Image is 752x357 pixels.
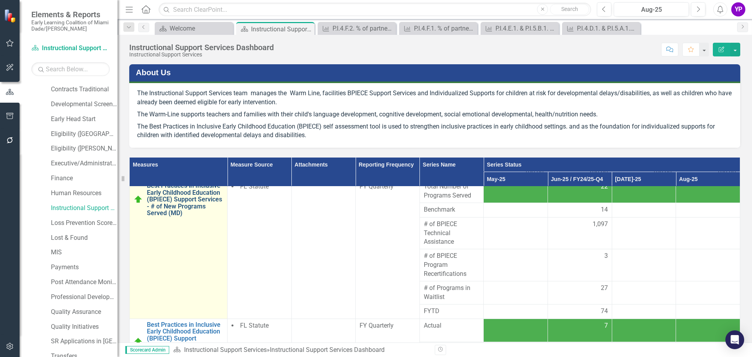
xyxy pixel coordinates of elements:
[51,189,117,198] a: Human Resources
[51,115,117,124] a: Early Head Start
[333,24,394,33] div: P.I.4.F.2. % of partners receiving the Special Needs Rate (SNR) who are implementing enhanced ser...
[601,307,608,316] span: 74
[424,205,480,214] span: Benchmark
[601,205,608,214] span: 14
[228,180,292,319] td: Double-Click to Edit
[548,319,612,342] td: Double-Click to Edit
[129,52,274,58] div: Instructional Support Services
[51,278,117,287] a: Post Attendance Monitoring
[125,346,169,354] span: Scorecard Admin
[424,220,480,247] span: # of BPIECE Technical Assistance
[291,180,356,319] td: Double-Click to Edit
[725,330,744,349] div: Open Intercom Messenger
[548,281,612,304] td: Double-Click to Edit
[601,182,608,191] span: 22
[51,234,117,243] a: Lost & Found
[129,43,274,52] div: Instructional Support Services Dashboard
[134,195,143,204] img: Above Target
[31,19,110,32] small: Early Learning Coalition of Miami Dade/[PERSON_NAME]
[550,4,589,15] button: Search
[604,321,608,330] span: 7
[31,44,110,53] a: Instructional Support Services
[419,203,484,217] td: Double-Click to Edit
[159,3,591,16] input: Search ClearPoint...
[548,180,612,203] td: Double-Click to Edit
[424,182,480,200] span: Total Number of Programs Served
[601,284,608,293] span: 27
[424,307,480,316] span: FYTD
[51,130,117,139] a: Eligibility ([GEOGRAPHIC_DATA])
[616,5,686,14] div: Aug-25
[419,217,484,249] td: Double-Click to Edit
[561,6,578,12] span: Search
[495,24,557,33] div: P.I.4.E.1. & P.I.5.B.1. % of BPIECE-certified partners accessing the special needs rate (MD)
[548,217,612,249] td: Double-Click to Edit
[593,220,608,229] span: 1,097
[31,62,110,76] input: Search Below...
[51,144,117,153] a: Eligibility ([PERSON_NAME])
[136,68,736,77] h3: About Us
[240,322,269,329] span: FL Statute
[419,249,484,281] td: Double-Click to Edit
[564,24,638,33] a: P.I.4.D.1. & P.I.5.A.1.% of SR partners certified with the BPIECE program (MD)
[614,2,689,16] button: Aug-25
[483,24,557,33] a: P.I.4.E.1. & P.I.5.B.1. % of BPIECE-certified partners accessing the special needs rate (MD)
[137,121,732,140] p: The Best Practices in Inclusive Early Childhood Education (BPIECE) self assessment tool is used t...
[51,308,117,317] a: Quality Assurance
[51,219,117,228] a: Loss Prevention Scorecard
[51,263,117,272] a: Payments
[134,337,143,346] img: Above Target
[270,346,385,353] div: Instructional Support Services Dashboard
[548,203,612,217] td: Double-Click to Edit
[424,252,480,279] span: # of BPIECE Program Recertifications
[130,180,228,319] td: Double-Click to Edit Right Click for Context Menu
[419,180,484,203] td: Double-Click to Edit
[137,109,732,121] p: The Warm-Line supports teachers and families with their child's language development, cognitive d...
[401,24,475,33] a: P.I.4.F.1. % of partners receiving the Special Needs Rate (SNR) who are implementing enhanced ser...
[51,204,117,213] a: Instructional Support Services
[360,321,416,330] div: FY Quarterly
[419,319,484,342] td: Double-Click to Edit
[170,24,231,33] div: Welcome
[51,337,117,346] a: SR Applications in [GEOGRAPHIC_DATA]
[4,9,18,23] img: ClearPoint Strategy
[51,174,117,183] a: Finance
[173,346,429,355] div: »
[31,10,110,19] span: Elements & Reports
[51,323,117,332] a: Quality Initiatives
[157,24,231,33] a: Welcome
[731,2,745,16] button: YP
[51,248,117,257] a: MIS
[51,100,117,109] a: Developmental Screening Compliance
[419,281,484,304] td: Double-Click to Edit
[414,24,475,33] div: P.I.4.F.1. % of partners receiving the Special Needs Rate (SNR) who are implementing enhanced ser...
[577,24,638,33] div: P.I.4.D.1. & P.I.5.A.1.% of SR partners certified with the BPIECE program (MD)
[320,24,394,33] a: P.I.4.F.2. % of partners receiving the Special Needs Rate (SNR) who are implementing enhanced ser...
[424,284,480,302] span: # of Programs in Waitlist
[604,252,608,261] span: 3
[424,321,480,330] span: Actual
[251,24,313,34] div: Instructional Support Services Dashboard
[548,249,612,281] td: Double-Click to Edit
[51,85,117,94] a: Contracts Traditional
[184,346,267,353] a: Instructional Support Services
[360,182,416,191] div: FY Quarterly
[137,89,732,109] p: The Instructional Support Services team manages the Warm Line, facilities BPIECE Support Services...
[356,180,420,319] td: Double-Click to Edit
[147,182,223,217] a: Best Practices in Inclusive Early Childhood Education (BPIECE) Support Services - # of New Progra...
[51,159,117,168] a: Executive/Administrative
[51,293,117,302] a: Professional Development Institute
